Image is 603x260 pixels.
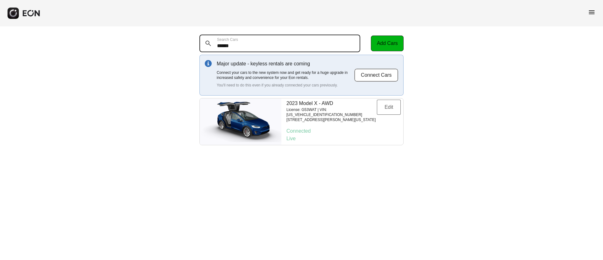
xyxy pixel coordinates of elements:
p: [STREET_ADDRESS][PERSON_NAME][US_STATE] [286,117,377,122]
button: Connect Cars [354,69,398,82]
span: menu [588,8,595,16]
button: Edit [377,100,401,115]
p: Major update - keyless rentals are coming [217,60,354,68]
label: Search Cars [217,37,238,42]
p: You'll need to do this even if you already connected your cars previously. [217,83,354,88]
img: info [205,60,212,67]
p: Connect your cars to the new system now and get ready for a huge upgrade in increased safety and ... [217,70,354,80]
p: 2023 Model X - AWD [286,100,377,107]
p: License: G53WAT | VIN: [US_VEHICLE_IDENTIFICATION_NUMBER] [286,107,377,117]
img: car [200,101,281,142]
p: Live [286,135,401,142]
p: Connected [286,127,401,135]
button: Add Cars [371,36,404,51]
